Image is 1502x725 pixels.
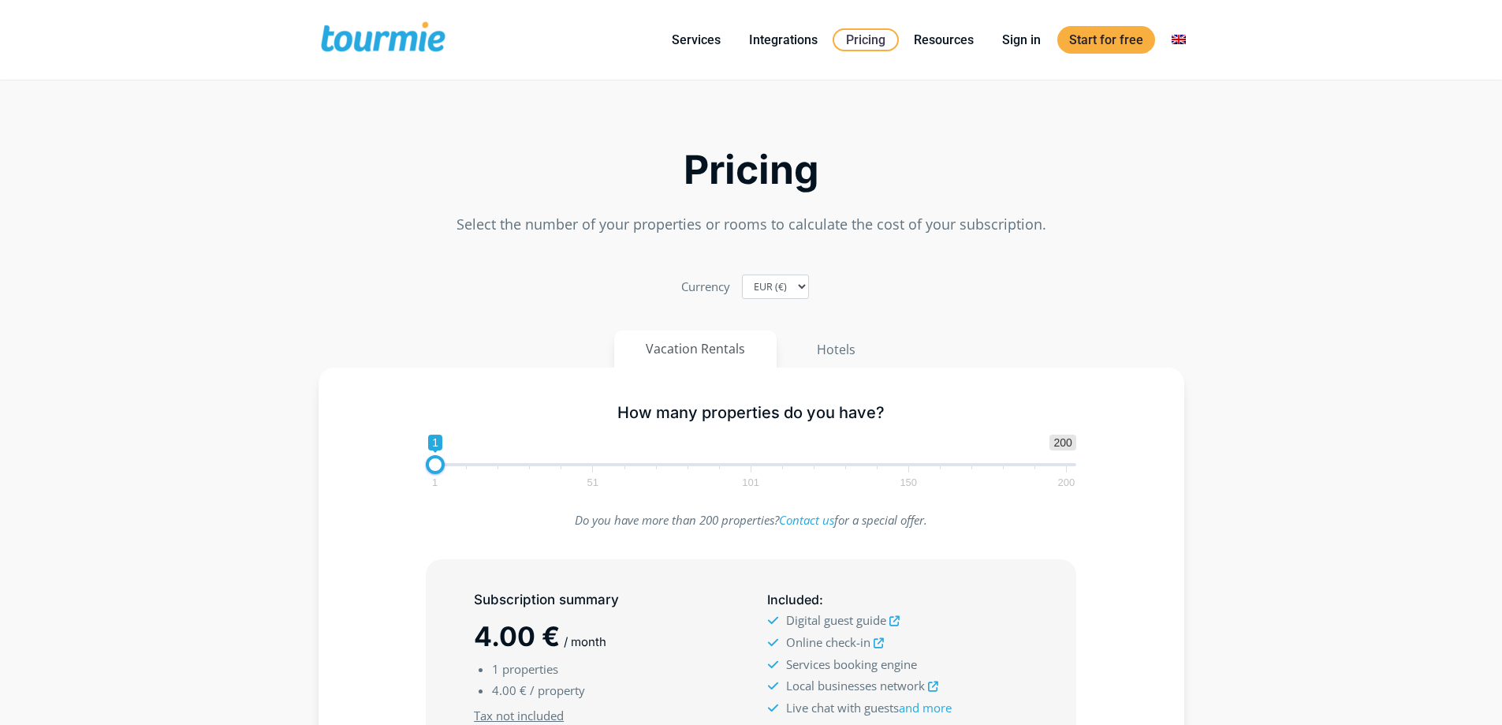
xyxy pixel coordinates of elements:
[530,682,585,698] span: / property
[737,30,829,50] a: Integrations
[430,479,440,486] span: 1
[990,30,1053,50] a: Sign in
[767,590,1027,610] h5: :
[474,590,734,610] h5: Subscription summary
[426,403,1076,423] h5: How many properties do you have?
[779,512,834,528] a: Contact us
[1049,435,1075,450] span: 200
[492,661,499,677] span: 1
[614,331,777,368] button: Vacation Rentals
[786,678,925,693] span: Local businesses network
[786,612,886,628] span: Digital guest guide
[833,28,899,51] a: Pricing
[564,634,606,649] span: / month
[785,331,888,368] button: Hotels
[319,151,1184,189] h2: Pricing
[902,30,986,50] a: Resources
[897,479,919,486] span: 150
[786,656,917,672] span: Services booking engine
[474,708,564,723] u: Tax not included
[1056,479,1078,486] span: 200
[1057,26,1155,54] a: Start for free
[428,435,442,450] span: 1
[681,276,730,297] label: Currency
[767,592,819,607] span: Included
[786,700,952,716] span: Live chat with guests
[786,634,870,650] span: Online check-in
[474,620,560,652] span: 4.00 €
[899,700,952,716] a: and more
[502,661,558,677] span: properties
[585,479,601,486] span: 51
[660,30,732,50] a: Services
[492,682,527,698] span: 4.00 €
[426,510,1076,531] p: Do you have more than 200 properties? for a special offer.
[319,214,1184,235] p: Select the number of your properties or rooms to calculate the cost of your subscription.
[740,479,762,486] span: 101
